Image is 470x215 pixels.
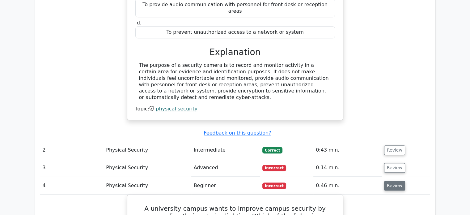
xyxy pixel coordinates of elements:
a: physical security [156,106,197,112]
td: Advanced [191,159,260,177]
div: Topic: [135,106,335,112]
button: Review [384,163,405,173]
div: The purpose of a security camera is to record and monitor activity in a certain area for evidence... [139,62,331,101]
td: 2 [40,141,104,159]
td: Physical Security [104,141,191,159]
td: Physical Security [104,159,191,177]
span: d. [137,20,142,26]
td: Intermediate [191,141,260,159]
td: 0:43 min. [313,141,382,159]
td: Beginner [191,177,260,195]
td: 0:14 min. [313,159,382,177]
a: Feedback on this question? [204,130,271,136]
td: 3 [40,159,104,177]
td: Physical Security [104,177,191,195]
td: 4 [40,177,104,195]
span: Incorrect [262,165,286,171]
span: Incorrect [262,183,286,189]
div: To prevent unauthorized access to a network or system [135,26,335,38]
h3: Explanation [139,47,331,58]
button: Review [384,145,405,155]
button: Review [384,181,405,191]
td: 0:46 min. [313,177,382,195]
span: Correct [262,147,282,153]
